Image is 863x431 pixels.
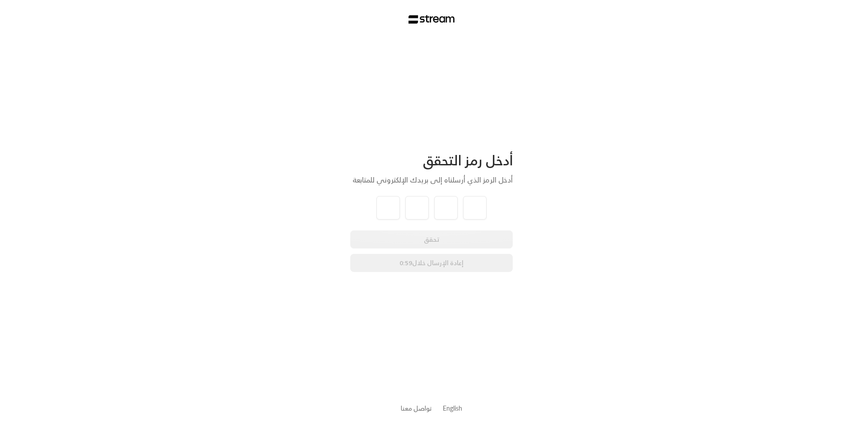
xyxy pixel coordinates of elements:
[350,174,513,185] div: أدخل الرمز الذي أرسلناه إلى بريدك الإلكتروني للمتابعة
[408,15,455,24] img: Stream Logo
[350,152,513,169] div: أدخل رمز التحقق
[401,403,432,413] button: تواصل معنا
[443,400,462,417] a: English
[401,403,432,414] a: تواصل معنا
